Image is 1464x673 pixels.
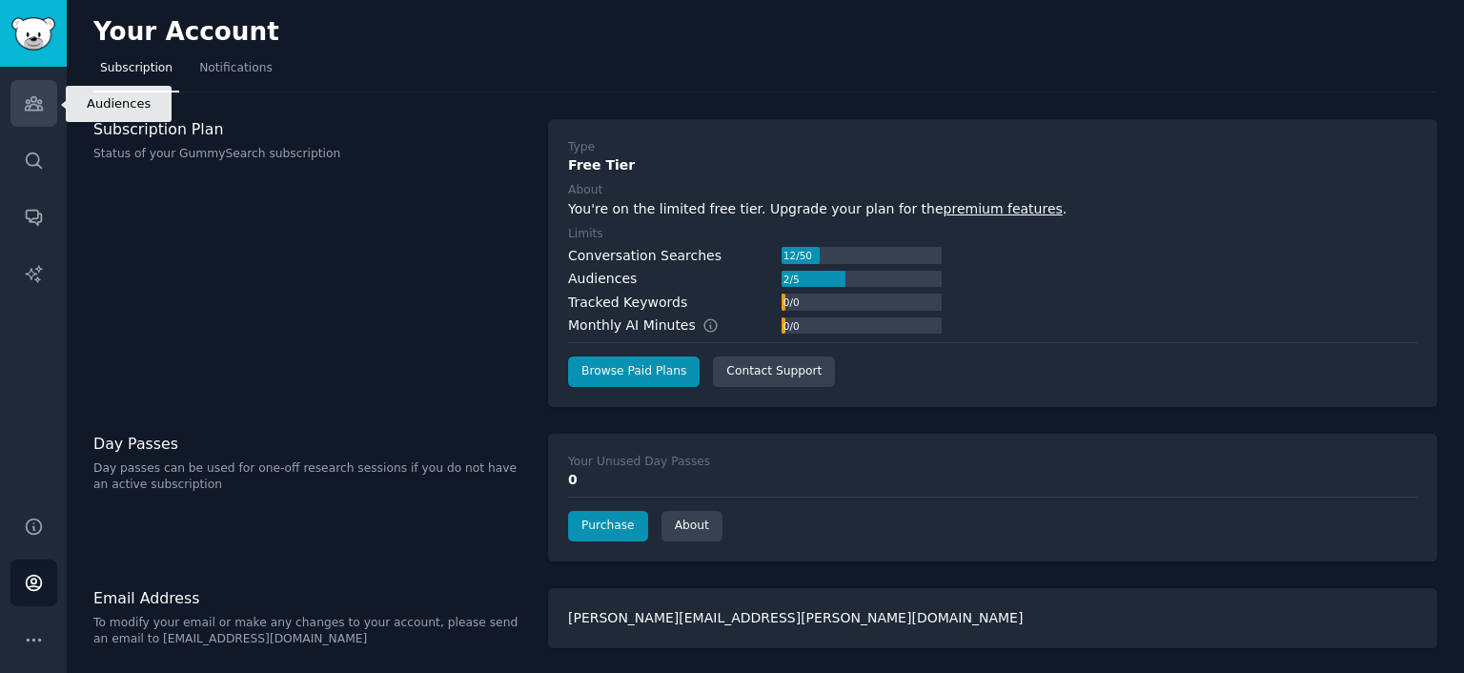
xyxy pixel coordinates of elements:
[93,588,528,608] h3: Email Address
[93,460,528,494] p: Day passes can be used for one-off research sessions if you do not have an active subscription
[568,246,722,266] div: Conversation Searches
[93,615,528,648] p: To modify your email or make any changes to your account, please send an email to [EMAIL_ADDRESS]...
[568,199,1417,219] div: You're on the limited free tier. Upgrade your plan for the .
[568,357,700,387] a: Browse Paid Plans
[568,511,648,541] a: Purchase
[568,470,1417,490] div: 0
[93,119,528,139] h3: Subscription Plan
[193,53,279,92] a: Notifications
[93,146,528,163] p: Status of your GummySearch subscription
[568,293,687,313] div: Tracked Keywords
[568,316,739,336] div: Monthly AI Minutes
[944,201,1063,216] a: premium features
[93,434,528,454] h3: Day Passes
[93,17,279,48] h2: Your Account
[199,60,273,77] span: Notifications
[568,155,1417,175] div: Free Tier
[568,269,637,289] div: Audiences
[548,588,1437,648] div: [PERSON_NAME][EMAIL_ADDRESS][PERSON_NAME][DOMAIN_NAME]
[713,357,835,387] a: Contact Support
[782,294,801,311] div: 0 / 0
[568,454,710,471] div: Your Unused Day Passes
[93,53,179,92] a: Subscription
[568,226,603,243] div: Limits
[11,17,55,51] img: GummySearch logo
[568,182,602,199] div: About
[782,271,801,288] div: 2 / 5
[568,139,595,156] div: Type
[782,247,814,264] div: 12 / 50
[100,60,173,77] span: Subscription
[782,317,801,335] div: 0 / 0
[661,511,722,541] a: About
